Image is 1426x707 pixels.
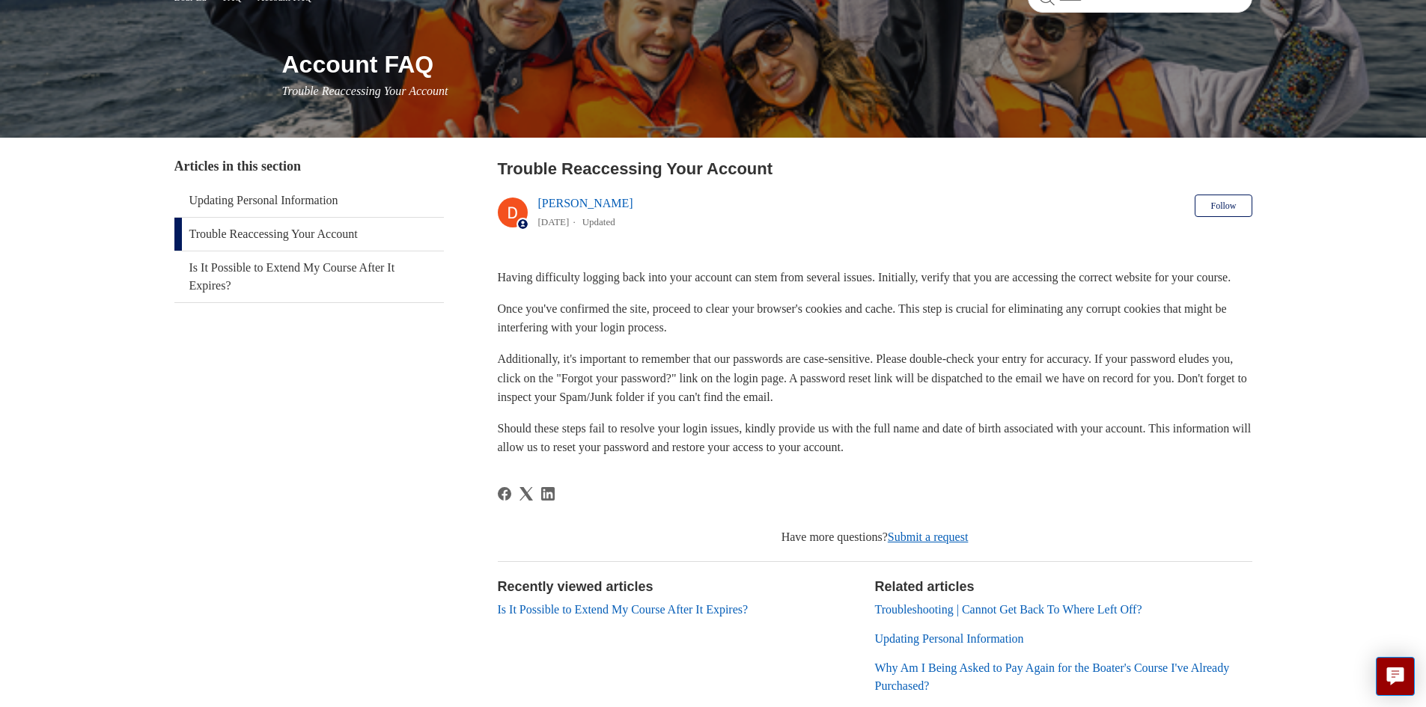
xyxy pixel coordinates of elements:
svg: Share this page on Facebook [498,487,511,501]
a: [PERSON_NAME] [538,197,633,209]
p: Having difficulty logging back into your account can stem from several issues. Initially, verify ... [498,268,1252,287]
h2: Recently viewed articles [498,577,860,597]
a: Submit a request [888,530,969,543]
a: Troubleshooting | Cannot Get Back To Where Left Off? [875,603,1142,616]
p: Once you've confirmed the site, proceed to clear your browser's cookies and cache. This step is c... [498,299,1252,337]
a: Updating Personal Information [875,632,1024,645]
h2: Related articles [875,577,1252,597]
h1: Account FAQ [282,46,1252,82]
time: 03/01/2024, 15:55 [538,216,570,227]
a: LinkedIn [541,487,555,501]
a: Is It Possible to Extend My Course After It Expires? [498,603,749,616]
a: Why Am I Being Asked to Pay Again for the Boater's Course I've Already Purchased? [875,661,1230,692]
p: Additionally, it's important to remember that our passwords are case-sensitive. Please double-che... [498,349,1252,407]
button: Follow Article [1195,195,1252,217]
span: Articles in this section [174,159,301,174]
h2: Trouble Reaccessing Your Account [498,156,1252,181]
span: Trouble Reaccessing Your Account [282,85,448,97]
a: Updating Personal Information [174,184,444,217]
a: X Corp [519,487,533,501]
button: Live chat [1376,657,1415,696]
div: Have more questions? [498,528,1252,546]
a: Trouble Reaccessing Your Account [174,218,444,251]
p: Should these steps fail to resolve your login issues, kindly provide us with the full name and da... [498,419,1252,457]
svg: Share this page on X Corp [519,487,533,501]
svg: Share this page on LinkedIn [541,487,555,501]
a: Is It Possible to Extend My Course After It Expires? [174,251,444,302]
li: Updated [582,216,615,227]
a: Facebook [498,487,511,501]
